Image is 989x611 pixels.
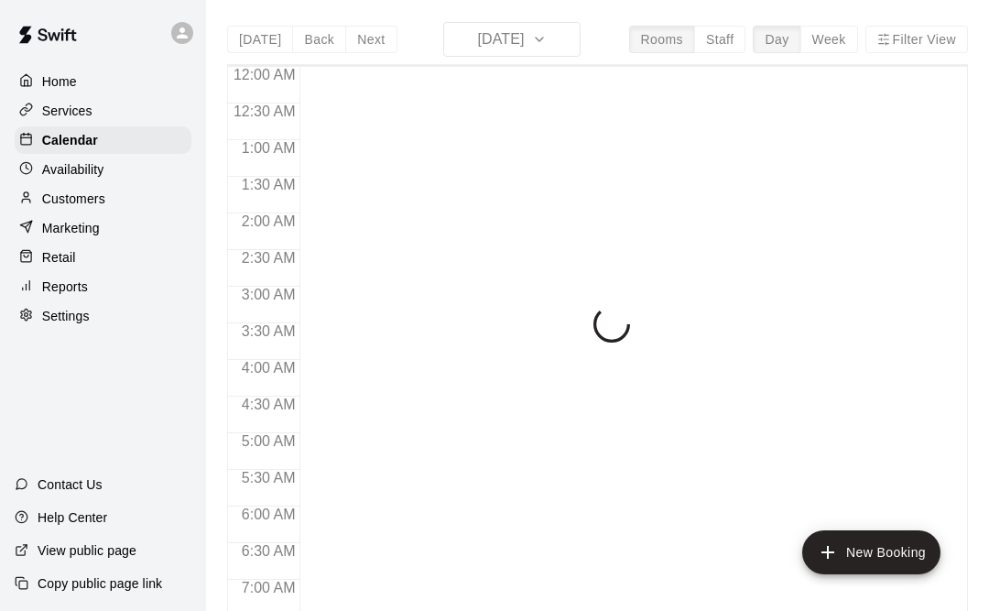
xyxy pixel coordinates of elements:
[38,475,103,494] p: Contact Us
[237,470,300,486] span: 5:30 AM
[15,156,191,183] a: Availability
[42,72,77,91] p: Home
[42,131,98,149] p: Calendar
[229,67,300,82] span: 12:00 AM
[15,97,191,125] a: Services
[42,307,90,325] p: Settings
[15,214,191,242] a: Marketing
[38,508,107,527] p: Help Center
[15,68,191,95] a: Home
[237,140,300,156] span: 1:00 AM
[237,323,300,339] span: 3:30 AM
[42,160,104,179] p: Availability
[42,278,88,296] p: Reports
[237,507,300,522] span: 6:00 AM
[42,248,76,267] p: Retail
[38,574,162,593] p: Copy public page link
[237,360,300,376] span: 4:00 AM
[237,397,300,412] span: 4:30 AM
[15,244,191,271] a: Retail
[237,177,300,192] span: 1:30 AM
[802,530,940,574] button: add
[237,250,300,266] span: 2:30 AM
[237,213,300,229] span: 2:00 AM
[15,273,191,300] a: Reports
[42,190,105,208] p: Customers
[237,287,300,302] span: 3:00 AM
[15,302,191,330] a: Settings
[237,580,300,595] span: 7:00 AM
[42,219,100,237] p: Marketing
[42,102,92,120] p: Services
[15,185,191,213] a: Customers
[237,433,300,449] span: 5:00 AM
[38,541,136,560] p: View public page
[237,543,300,559] span: 6:30 AM
[229,104,300,119] span: 12:30 AM
[15,126,191,154] a: Calendar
